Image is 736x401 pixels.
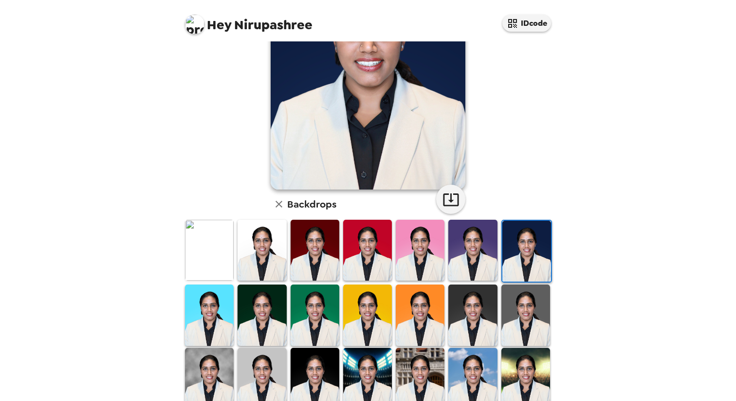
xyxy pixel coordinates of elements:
[185,15,204,34] img: profile pic
[185,10,313,32] span: Nirupashree
[502,15,551,32] button: IDcode
[185,220,234,281] img: Original
[207,16,231,34] span: Hey
[287,196,336,212] h6: Backdrops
